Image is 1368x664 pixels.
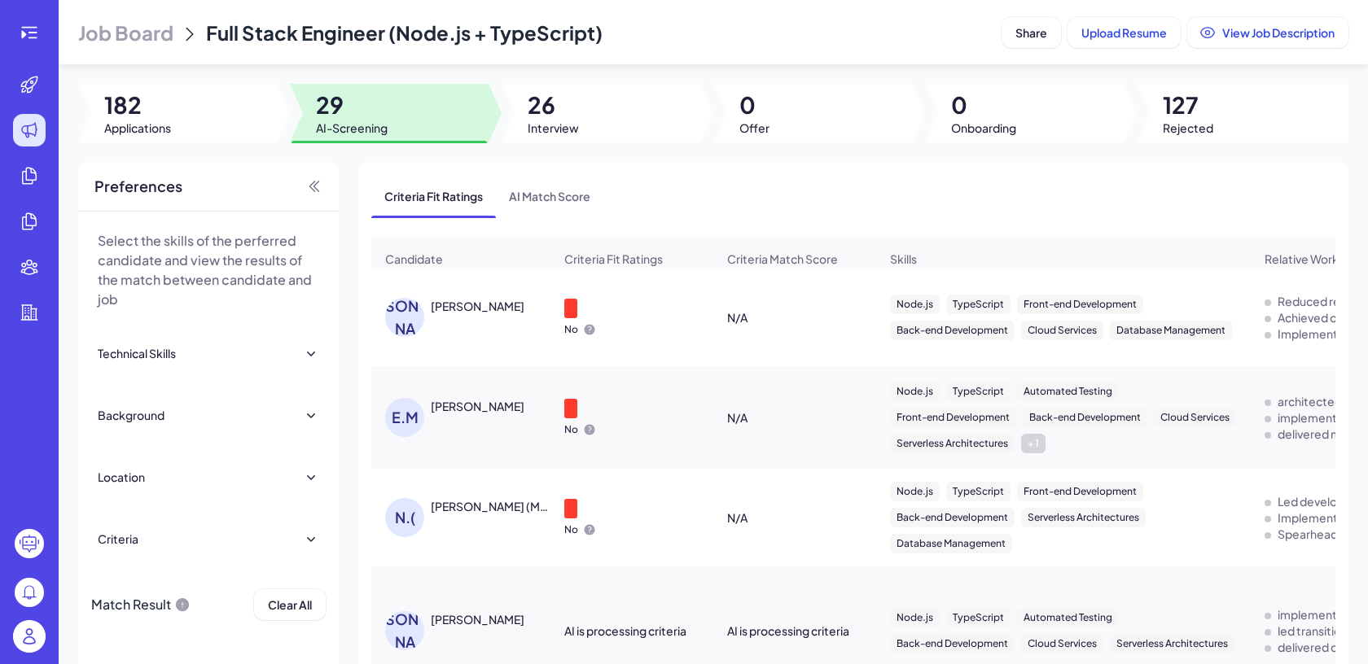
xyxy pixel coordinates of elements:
[714,295,875,340] div: N/A
[1021,634,1103,653] div: Cloud Services
[496,175,603,217] span: AI Match Score
[371,175,496,217] span: Criteria Fit Ratings
[1068,17,1181,48] button: Upload Resume
[1110,634,1234,653] div: Serverless Architectures
[431,498,551,514] div: Nick (Mykyta) Havrylov
[528,120,579,136] span: Interview
[528,90,579,120] span: 26
[890,251,917,267] span: Skills
[98,469,145,485] div: Location
[1017,608,1119,627] div: Automated Testing
[890,634,1015,653] div: Back-end Development
[1021,321,1103,340] div: Cloud Services
[890,434,1015,453] div: Serverless Architectures
[1015,25,1047,40] span: Share
[739,90,769,120] span: 0
[1002,17,1061,48] button: Share
[91,589,191,620] div: Match Result
[78,20,173,46] span: Job Board
[951,120,1016,136] span: Onboarding
[385,398,424,437] div: E.M
[1017,482,1143,501] div: Front-end Development
[564,323,578,336] p: No
[951,90,1016,120] span: 0
[431,611,524,627] div: Johans Ballestar
[946,382,1011,401] div: TypeScript
[1017,382,1119,401] div: Automated Testing
[316,120,388,136] span: AI-Screening
[254,589,326,620] button: Clear All
[727,251,838,267] span: Criteria Match Score
[714,395,875,440] div: N/A
[98,345,176,361] div: Technical Skills
[385,251,443,267] span: Candidate
[98,231,319,309] p: Select the skills of the perferred candidate and view the results of the match between candidate ...
[564,523,578,536] p: No
[431,298,524,314] div: Jason Alexander
[104,90,171,120] span: 182
[890,321,1015,340] div: Back-end Development
[1187,17,1348,48] button: View Job Description
[1154,408,1236,427] div: Cloud Services
[946,608,1011,627] div: TypeScript
[1163,90,1213,120] span: 127
[1163,120,1213,136] span: Rejected
[206,20,603,45] span: Full Stack Engineer (Node.js + TypeScript)
[1222,25,1335,40] span: View Job Description
[268,597,312,612] span: Clear All
[890,295,940,314] div: Node.js
[98,407,164,423] div: Background
[1023,408,1147,427] div: Back-end Development
[714,608,875,653] div: AI is processing criteria
[739,120,769,136] span: Offer
[714,495,875,540] div: N/A
[890,382,940,401] div: Node.js
[946,295,1011,314] div: TypeScript
[564,251,663,267] span: Criteria Fit Ratings
[890,608,940,627] div: Node.js
[551,608,712,653] div: AI is processing criteria
[385,298,424,337] div: [PERSON_NAME]
[13,620,46,653] img: user_logo.png
[94,175,182,198] span: Preferences
[890,534,1012,553] div: Database Management
[1110,321,1232,340] div: Database Management
[431,398,524,414] div: Eric Mulhern
[316,90,388,120] span: 29
[1081,25,1167,40] span: Upload Resume
[1017,295,1143,314] div: Front-end Development
[1021,434,1046,453] div: + 1
[890,508,1015,527] div: Back-end Development
[385,611,424,650] div: [PERSON_NAME]
[564,423,578,436] p: No
[890,408,1016,427] div: Front-end Development
[946,482,1011,501] div: TypeScript
[890,482,940,501] div: Node.js
[98,531,138,547] div: Criteria
[385,498,424,537] div: N.(
[1021,508,1146,527] div: Serverless Architectures
[104,120,171,136] span: Applications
